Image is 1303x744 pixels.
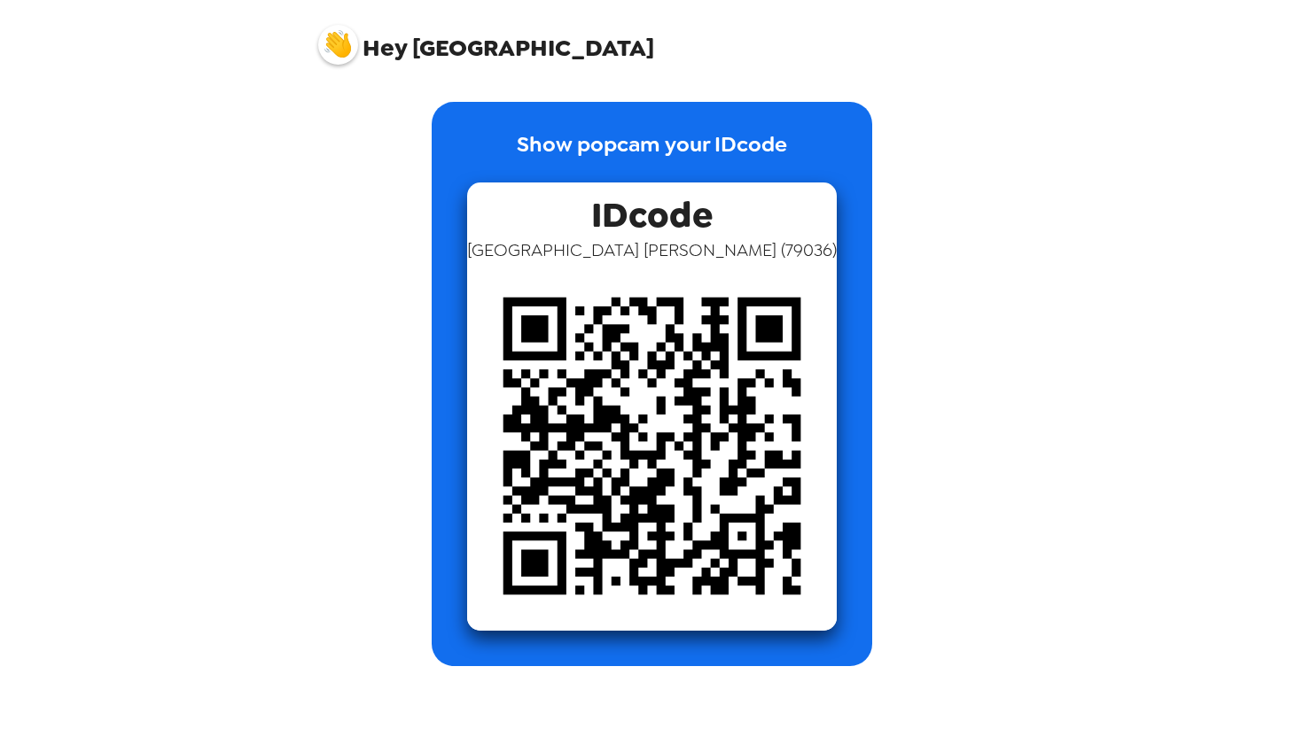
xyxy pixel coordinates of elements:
span: IDcode [591,182,713,238]
img: qr code [467,261,837,631]
span: [GEOGRAPHIC_DATA] [PERSON_NAME] ( 79036 ) [467,238,837,261]
img: profile pic [318,25,358,65]
span: Hey [363,32,407,64]
span: [GEOGRAPHIC_DATA] [318,16,654,60]
p: Show popcam your IDcode [517,128,787,182]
